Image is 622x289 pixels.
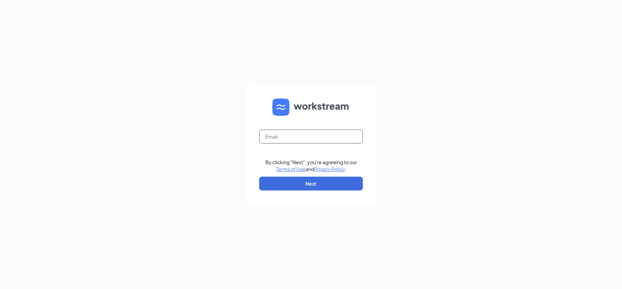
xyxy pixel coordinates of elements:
[259,177,363,190] button: Next
[272,99,350,116] img: WS logo and Workstream text
[265,159,357,173] div: By clicking "Next", you're agreeing to our and .
[259,130,363,143] input: Email
[276,166,305,172] a: Terms of Use
[314,166,345,172] a: Privacy Policy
